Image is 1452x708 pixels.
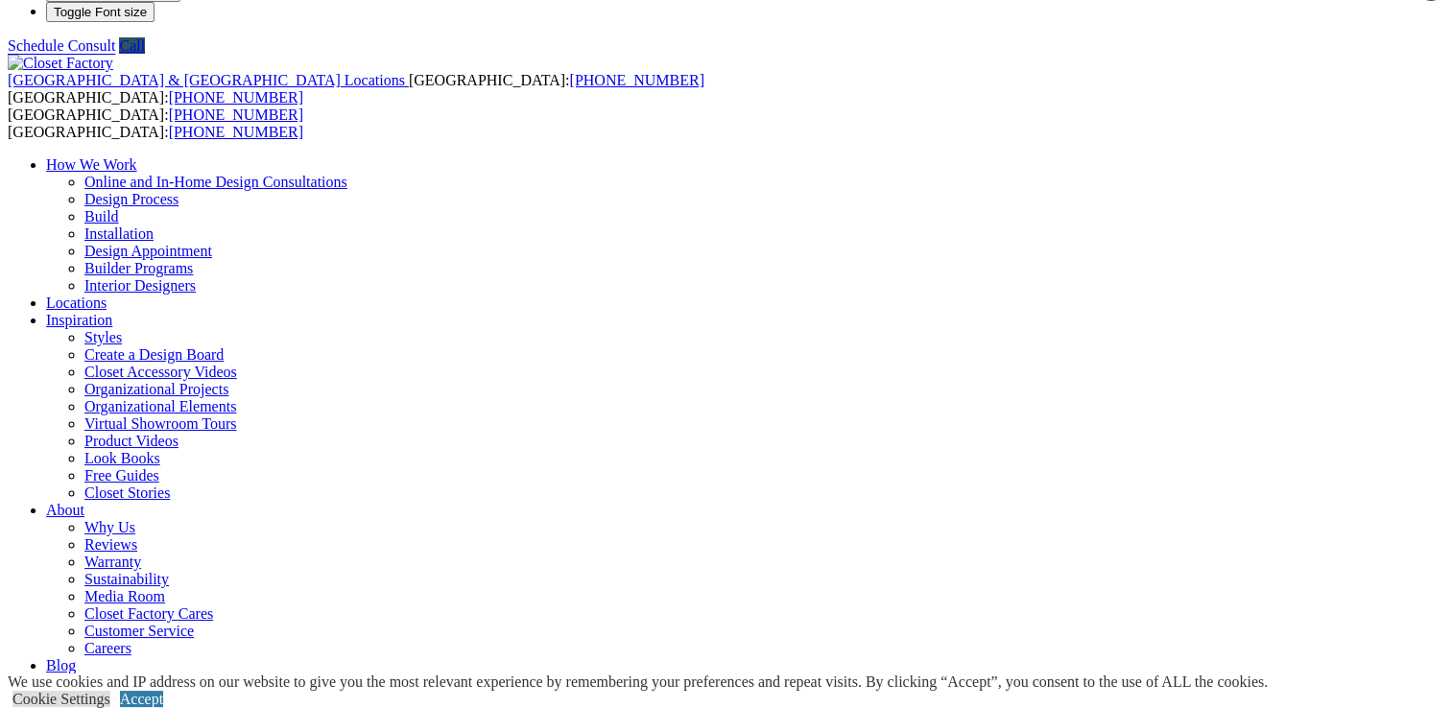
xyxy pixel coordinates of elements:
a: Closet Accessory Videos [84,364,237,380]
a: Product Videos [84,433,179,449]
a: About [46,502,84,518]
a: Sustainability [84,571,169,587]
a: Builder Programs [84,260,193,276]
a: Customer Service [84,623,194,639]
a: Closet Factory Cares [84,605,213,622]
a: Organizational Elements [84,398,236,414]
a: Why Us [84,519,135,535]
a: Call [119,37,145,54]
a: [GEOGRAPHIC_DATA] & [GEOGRAPHIC_DATA] Locations [8,72,409,88]
a: Reviews [84,536,137,553]
a: Installation [84,225,154,242]
img: Closet Factory [8,55,113,72]
a: How We Work [46,156,137,173]
span: [GEOGRAPHIC_DATA]: [GEOGRAPHIC_DATA]: [8,72,704,106]
a: Closet Stories [84,484,170,501]
a: Look Books [84,450,160,466]
a: Blog [46,657,76,673]
a: Create a Design Board [84,346,224,363]
a: Inspiration [46,312,112,328]
span: [GEOGRAPHIC_DATA]: [GEOGRAPHIC_DATA]: [8,106,303,140]
a: Styles [84,329,122,345]
a: [PHONE_NUMBER] [169,89,303,106]
a: [PHONE_NUMBER] [569,72,703,88]
a: Accept [120,691,163,707]
a: Virtual Showroom Tours [84,415,237,432]
a: [PHONE_NUMBER] [169,124,303,140]
a: Cookie Settings [12,691,110,707]
a: Organizational Projects [84,381,228,397]
a: Schedule Consult [8,37,115,54]
span: [GEOGRAPHIC_DATA] & [GEOGRAPHIC_DATA] Locations [8,72,405,88]
span: Toggle Font size [54,5,147,19]
a: Design Process [84,191,179,207]
a: [PHONE_NUMBER] [169,106,303,123]
a: Warranty [84,554,141,570]
a: Free Guides [84,467,159,484]
div: We use cookies and IP address on our website to give you the most relevant experience by remember... [8,673,1268,691]
a: Locations [46,295,107,311]
a: Online and In-Home Design Consultations [84,174,347,190]
a: Build [84,208,119,224]
a: Interior Designers [84,277,196,294]
a: Media Room [84,588,165,604]
a: Careers [84,640,131,656]
a: Design Appointment [84,243,212,259]
button: Toggle Font size [46,2,155,22]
